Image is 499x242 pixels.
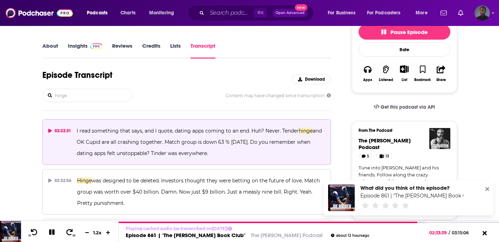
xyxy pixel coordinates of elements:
[295,4,307,11] span: New
[126,226,369,231] p: Playing cached audio (as transcribed on [DATE] )
[63,228,77,237] button: 30
[116,7,140,19] a: Charts
[27,228,40,237] button: 10
[42,119,331,165] button: 02:32:31I read something that says, and I quote, dating apps coming to an end. Huh? Never. Tender...
[48,175,72,186] div: 02:32:56
[450,230,476,235] span: 03:15:06
[359,164,450,192] a: Tune into [PERSON_NAME] and his friends. Follow along the crazy adventures of these very random f...
[363,78,372,82] div: Apps
[379,78,393,82] div: Listened
[436,78,446,82] div: Share
[142,42,160,59] a: Credits
[323,7,364,19] button: open menu
[359,61,377,86] button: Apps
[207,7,254,19] input: Search podcasts, credits, & more...
[305,77,325,82] span: Download
[126,232,245,238] a: Episode 861 | "The [PERSON_NAME] Book Club"
[170,42,181,59] a: Lists
[367,8,401,18] span: For Podcasters
[474,5,490,21] img: User Profile
[367,153,369,160] span: 5
[402,78,407,82] div: List
[276,11,305,15] span: Open Advanced
[328,8,355,18] span: For Business
[416,8,428,18] span: More
[272,9,308,17] button: Open AdvancedNew
[77,128,299,134] span: I read something that says, and I quote, dating apps coming to an end. Huh? Never. Tender
[77,177,321,206] span: was designed to be deleted. Investors thought they were betting on the future of love. Match grou...
[474,5,490,21] button: Show profile menu
[360,184,463,191] div: What did you think of this episode?
[112,42,132,59] a: Reviews
[299,128,313,134] span: hinge
[414,61,432,86] button: Bookmark
[429,230,449,235] span: 02:33:39
[226,93,331,98] span: Content may have changed since transcription.
[82,7,117,19] button: open menu
[411,7,436,19] button: open menu
[438,7,450,19] a: Show notifications dropdown
[72,234,75,237] span: 30
[381,104,435,110] span: Get this podcast via API
[328,184,355,211] img: Episode 861 | "The Joe Budden Book Club"
[414,78,431,82] div: Bookmark
[77,177,92,184] span: Hinge
[77,128,323,156] span: and OK Cupid are all crashing together. Match group is down 63 % [DATE]. Do you remember when dat...
[377,61,395,86] button: Listened
[42,70,112,80] h1: Episode Transcript
[376,153,392,159] a: 13
[149,8,174,18] span: Monitoring
[28,234,31,237] span: 10
[359,153,373,159] a: 5
[381,29,428,35] span: Pause Episode
[395,61,413,86] div: Show More ButtonList
[42,169,331,215] button: 02:32:56Hingewas designed to be deleted. Investors thought they were betting on the future of lov...
[359,137,411,150] span: The [PERSON_NAME] Podcast
[331,234,369,237] div: about 12 hours ago
[54,89,132,102] input: Search transcript...
[359,128,445,133] h3: From The Podcast
[92,230,104,235] div: 1.2 x
[6,6,73,20] img: Podchaser - Follow, Share and Rate Podcasts
[254,8,267,18] span: ⌘ K
[190,42,215,59] a: Transcript
[429,128,450,149] img: The Joe Budden Podcast
[386,153,389,160] span: 13
[87,8,108,18] span: Podcasts
[68,42,103,59] a: InsightsPodchaser Pro
[359,24,450,40] button: Pause Episode
[449,230,450,235] span: /
[474,5,490,21] span: Logged in as jarryd.boyd
[251,232,323,238] a: The [PERSON_NAME] Podcast
[42,42,58,59] a: About
[90,43,103,49] img: Podchaser Pro
[144,7,183,19] button: open menu
[194,5,320,21] div: Search podcasts, credits, & more...
[48,125,71,136] div: 02:32:31
[362,7,411,19] button: open menu
[455,7,466,19] a: Show notifications dropdown
[368,99,441,116] a: Get this podcast via API
[432,61,450,86] button: Share
[360,193,476,199] a: Episode 861 | "The Joe Budden Book Club"
[120,8,136,18] span: Charts
[397,65,411,73] button: Show More Button
[359,137,411,150] a: The Joe Budden Podcast
[359,42,450,57] div: Rate
[292,74,331,84] button: Download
